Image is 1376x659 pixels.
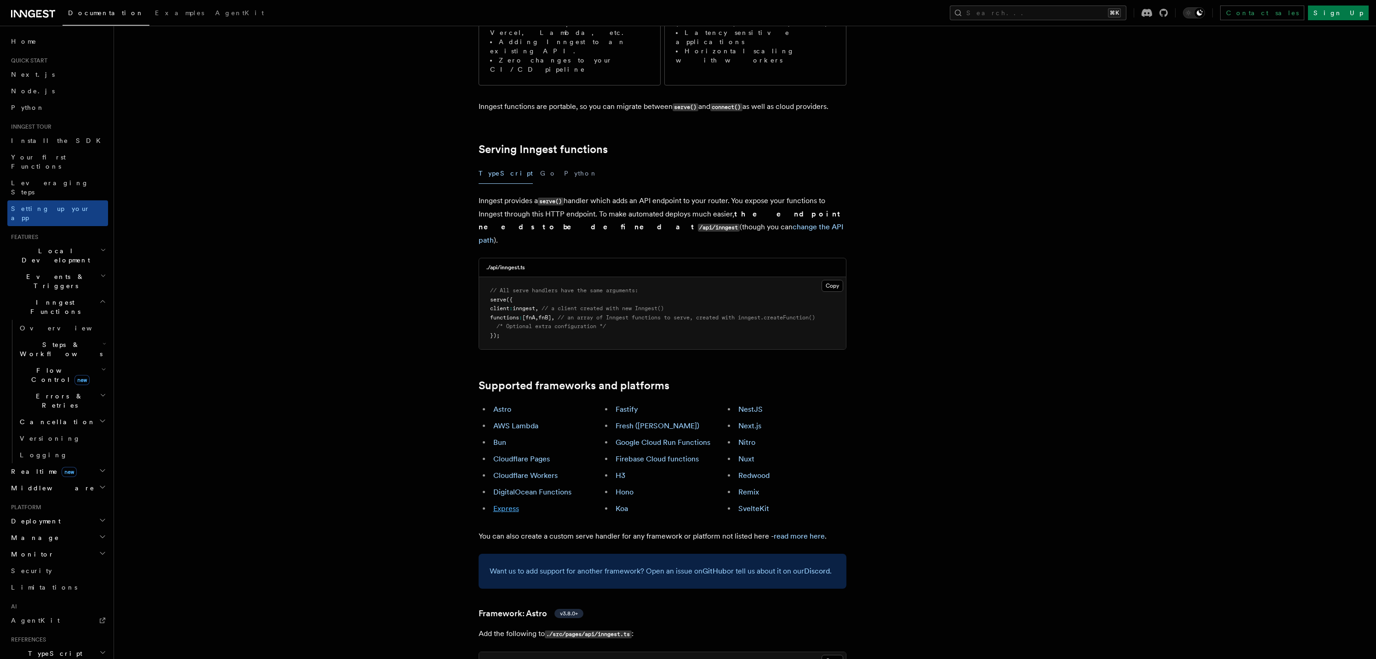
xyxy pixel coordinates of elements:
span: Documentation [68,9,144,17]
span: Setting up your app [11,205,90,222]
button: Steps & Workflows [16,336,108,362]
span: Home [11,37,37,46]
span: Install the SDK [11,137,106,144]
span: client [490,305,509,312]
a: NestJS [738,405,763,414]
a: Firebase Cloud functions [616,454,699,463]
span: References [7,636,46,643]
button: TypeScript [479,163,533,184]
p: Add the following to : [479,627,846,641]
span: Local Development [7,246,100,265]
code: serve() [673,103,698,111]
button: Events & Triggers [7,268,108,294]
a: AgentKit [210,3,269,25]
span: [fnA [522,314,535,321]
code: connect() [710,103,742,111]
span: // All serve handlers have the same arguments: [490,287,638,294]
span: Python [11,104,45,111]
span: Versioning [20,435,80,442]
kbd: ⌘K [1108,8,1121,17]
span: Monitor [7,550,54,559]
span: Deployment [7,517,61,526]
a: AgentKit [7,612,108,629]
button: Flow Controlnew [16,362,108,388]
button: Deployment [7,513,108,529]
button: Local Development [7,243,108,268]
a: Nuxt [738,454,754,463]
button: Middleware [7,480,108,496]
span: Features [7,233,38,241]
a: Discord [804,567,830,575]
span: Steps & Workflows [16,340,103,358]
span: // a client created with new Inngest() [542,305,664,312]
a: Python [7,99,108,116]
a: GitHub [702,567,727,575]
span: Events & Triggers [7,272,100,290]
span: v3.8.0+ [560,610,578,617]
span: fnB] [538,314,551,321]
a: Fastify [616,405,638,414]
span: Next.js [11,71,55,78]
span: , [551,314,554,321]
a: Install the SDK [7,132,108,149]
a: Bun [493,438,506,447]
button: Monitor [7,546,108,562]
a: Hono [616,488,634,496]
span: new [62,467,77,477]
a: Remix [738,488,759,496]
span: }); [490,332,500,339]
button: Inngest Functions [7,294,108,320]
a: Contact sales [1220,6,1304,20]
li: Latency sensitive applications [676,28,835,46]
button: Copy [822,280,843,292]
a: H3 [616,471,625,480]
button: Manage [7,529,108,546]
p: You can also create a custom serve handler for any framework or platform not listed here - . [479,530,846,543]
span: Limitations [11,584,77,591]
span: Examples [155,9,204,17]
a: Cloudflare Workers [493,471,558,480]
span: AI [7,603,17,610]
a: Home [7,33,108,50]
span: functions [490,314,519,321]
span: Flow Control [16,366,101,384]
a: Leveraging Steps [7,175,108,200]
span: // an array of Inngest functions to serve, created with inngest.createFunction() [558,314,815,321]
button: Go [540,163,557,184]
span: AgentKit [215,9,264,17]
a: Node.js [7,83,108,99]
button: Search...⌘K [950,6,1126,20]
a: Next.js [7,66,108,83]
a: Your first Functions [7,149,108,175]
a: Astro [493,405,511,414]
p: Want us to add support for another framework? Open an issue on or tell us about it on our . [490,565,835,578]
a: Cloudflare Pages [493,454,550,463]
span: /* Optional extra configuration */ [497,323,606,329]
button: Errors & Retries [16,388,108,414]
span: , [535,305,538,312]
span: , [535,314,538,321]
span: serve [490,296,506,303]
span: Realtime [7,467,77,476]
button: Toggle dark mode [1183,7,1205,18]
span: ({ [506,296,513,303]
p: Inngest provides a handler which adds an API endpoint to your router. You expose your functions t... [479,194,846,247]
span: : [509,305,513,312]
a: DigitalOcean Functions [493,488,571,496]
a: Overview [16,320,108,336]
a: SvelteKit [738,504,769,513]
a: Serving Inngest functions [479,143,608,156]
a: AWS Lambda [493,421,538,430]
span: Middleware [7,483,95,493]
code: /api/inngest [698,224,740,232]
li: Serverless platforms like Vercel, Lambda, etc. [490,19,649,37]
a: Nitro [738,438,755,447]
p: Inngest functions are portable, so you can migrate between and as well as cloud providers. [479,100,846,114]
div: Inngest Functions [7,320,108,463]
span: Node.js [11,87,55,95]
span: Quick start [7,57,47,64]
a: Redwood [738,471,770,480]
li: Adding Inngest to an existing API. [490,37,649,56]
h3: ./api/inngest.ts [486,264,525,271]
a: Google Cloud Run Functions [616,438,710,447]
